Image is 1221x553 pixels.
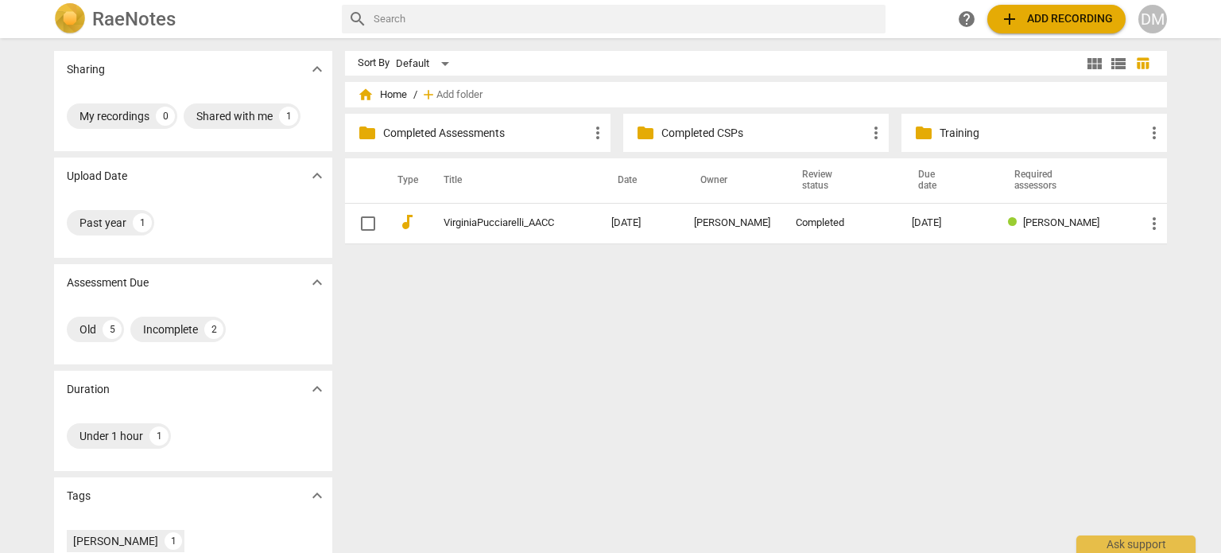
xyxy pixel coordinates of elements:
[308,380,327,399] span: expand_more
[143,321,198,337] div: Incomplete
[165,532,182,550] div: 1
[1135,56,1150,71] span: table_chart
[374,6,879,32] input: Search
[694,217,770,229] div: [PERSON_NAME]
[92,8,176,30] h2: RaeNotes
[1138,5,1167,33] button: DM
[305,377,329,401] button: Show more
[1107,52,1130,76] button: List view
[308,273,327,292] span: expand_more
[599,158,681,203] th: Date
[1109,54,1128,73] span: view_list
[1085,54,1104,73] span: view_module
[79,321,96,337] div: Old
[383,125,588,142] p: Completed Assessments
[914,123,933,142] span: folder
[385,158,424,203] th: Type
[358,123,377,142] span: folder
[358,57,390,69] div: Sort By
[67,168,127,185] p: Upload Date
[912,217,983,229] div: [DATE]
[424,158,599,203] th: Title
[1145,123,1164,142] span: more_vert
[957,10,976,29] span: help
[149,426,169,446] div: 1
[796,217,886,229] div: Completed
[1083,52,1107,76] button: Tile view
[204,320,223,339] div: 2
[636,123,655,142] span: folder
[358,87,374,103] span: home
[308,60,327,79] span: expand_more
[588,123,607,142] span: more_vert
[1076,535,1196,553] div: Ask support
[1000,10,1019,29] span: add
[661,125,866,142] p: Completed CSPs
[952,5,981,33] a: Help
[599,203,681,243] td: [DATE]
[156,107,175,126] div: 0
[305,57,329,81] button: Show more
[436,89,483,101] span: Add folder
[866,123,886,142] span: more_vert
[413,89,417,101] span: /
[305,484,329,508] button: Show more
[681,158,783,203] th: Owner
[1008,216,1023,228] span: Review status: completed
[67,275,149,291] p: Assessment Due
[305,164,329,188] button: Show more
[79,215,126,231] div: Past year
[133,213,152,232] div: 1
[67,61,105,78] p: Sharing
[899,158,995,203] th: Due date
[444,217,554,229] a: VirginiaPucciarelli_AACC
[940,125,1145,142] p: Training
[73,533,158,549] div: [PERSON_NAME]
[995,158,1132,203] th: Required assessors
[279,107,298,126] div: 1
[783,158,899,203] th: Review status
[358,87,407,103] span: Home
[79,108,149,124] div: My recordings
[67,381,110,398] p: Duration
[305,271,329,294] button: Show more
[54,3,86,35] img: Logo
[308,486,327,505] span: expand_more
[1023,216,1099,228] span: [PERSON_NAME]
[54,3,329,35] a: LogoRaeNotes
[67,488,91,504] p: Tags
[103,320,122,339] div: 5
[348,10,367,29] span: search
[1145,214,1164,233] span: more_vert
[1000,10,1113,29] span: Add recording
[421,87,436,103] span: add
[396,51,455,76] div: Default
[1130,52,1154,76] button: Table view
[397,212,417,232] span: audiotrack
[79,428,143,444] div: Under 1 hour
[196,108,273,124] div: Shared with me
[308,166,327,185] span: expand_more
[987,5,1126,33] button: Upload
